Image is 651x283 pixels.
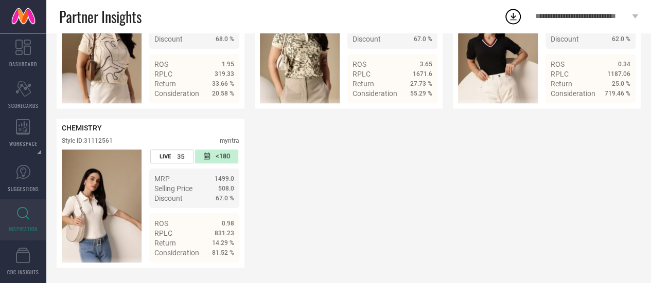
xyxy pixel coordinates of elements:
[353,60,366,68] span: ROS
[215,230,234,237] span: 831.23
[612,35,630,43] span: 62.0 %
[59,6,142,27] span: Partner Insights
[220,137,239,144] div: myntra
[551,89,595,98] span: Consideration
[218,185,234,192] span: 508.0
[353,35,381,43] span: Discount
[618,61,630,68] span: 0.34
[413,70,432,78] span: 1671.6
[154,35,183,43] span: Discount
[195,149,238,163] div: Number of days since the style was first listed on the platform
[420,61,432,68] span: 3.65
[211,108,234,116] span: Details
[201,267,234,275] a: Details
[597,108,630,116] a: Details
[8,185,39,193] span: SUGGESTIONS
[9,225,38,233] span: INSPIRATION
[551,80,572,88] span: Return
[410,90,432,97] span: 55.29 %
[353,80,374,88] span: Return
[215,175,234,182] span: 1499.0
[353,89,397,98] span: Consideration
[154,219,168,228] span: ROS
[154,175,170,183] span: MRP
[409,108,432,116] span: Details
[160,153,171,160] span: LIVE
[212,80,234,87] span: 33.66 %
[607,108,630,116] span: Details
[605,90,630,97] span: 719.46 %
[154,194,183,202] span: Discount
[612,80,630,87] span: 25.0 %
[551,60,565,68] span: ROS
[154,60,168,68] span: ROS
[154,249,199,257] span: Consideration
[216,35,234,43] span: 68.0 %
[551,35,579,43] span: Discount
[154,70,172,78] span: RPLC
[212,239,234,247] span: 14.29 %
[215,70,234,78] span: 319.33
[201,108,234,116] a: Details
[211,267,234,275] span: Details
[414,35,432,43] span: 67.0 %
[353,70,371,78] span: RPLC
[8,102,39,109] span: SCORECARDS
[62,149,142,262] div: Click to view image
[150,149,193,163] div: Number of days the style has been live on the platform
[177,153,184,160] span: 35
[504,7,522,26] div: Open download list
[607,70,630,78] span: 1187.06
[216,195,234,202] span: 67.0 %
[154,239,176,247] span: Return
[410,80,432,87] span: 27.73 %
[62,124,102,132] span: CHEMISTRY
[62,137,113,144] div: Style ID: 31112561
[399,108,432,116] a: Details
[212,90,234,97] span: 20.58 %
[154,89,199,98] span: Consideration
[551,70,569,78] span: RPLC
[154,229,172,237] span: RPLC
[216,152,230,161] span: <180
[9,60,37,68] span: DASHBOARD
[222,61,234,68] span: 1.95
[154,184,192,193] span: Selling Price
[9,140,38,147] span: WORKSPACE
[62,149,142,262] img: Style preview image
[212,249,234,256] span: 81.52 %
[7,268,39,276] span: CDC INSIGHTS
[154,80,176,88] span: Return
[222,220,234,227] span: 0.98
